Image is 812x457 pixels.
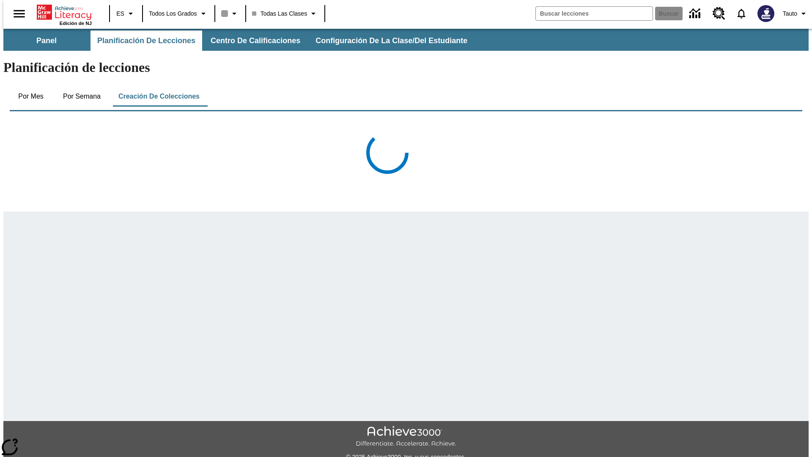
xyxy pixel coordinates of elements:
[112,86,206,107] button: Creación de colecciones
[145,6,212,21] button: Grado: Todos los grados, Elige un grado
[684,2,708,25] a: Centro de información
[4,30,89,51] button: Panel
[204,30,307,51] button: Centro de calificaciones
[783,9,797,18] span: Tauto
[7,1,32,26] button: Abrir el menú lateral
[730,3,752,25] a: Notificaciones
[708,2,730,25] a: Centro de recursos, Se abrirá en una pestaña nueva.
[60,21,92,26] span: Edición de NJ
[91,30,202,51] button: Planificación de lecciones
[757,5,774,22] img: Avatar
[3,30,475,51] div: Subbarra de navegación
[252,9,307,18] span: Todas las clases
[56,86,107,107] button: Por semana
[356,426,456,448] img: Achieve3000 Differentiate Accelerate Achieve
[3,60,809,75] h1: Planificación de lecciones
[10,86,52,107] button: Por mes
[37,4,92,21] a: Portada
[112,6,140,21] button: Lenguaje: ES, Selecciona un idioma
[779,6,812,21] button: Perfil/Configuración
[752,3,779,25] button: Escoja un nuevo avatar
[149,9,197,18] span: Todos los grados
[309,30,474,51] button: Configuración de la clase/del estudiante
[3,29,809,51] div: Subbarra de navegación
[536,7,653,20] input: Buscar campo
[249,6,322,21] button: Clase: Todas las clases, Selecciona una clase
[116,9,124,18] span: ES
[37,3,92,26] div: Portada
